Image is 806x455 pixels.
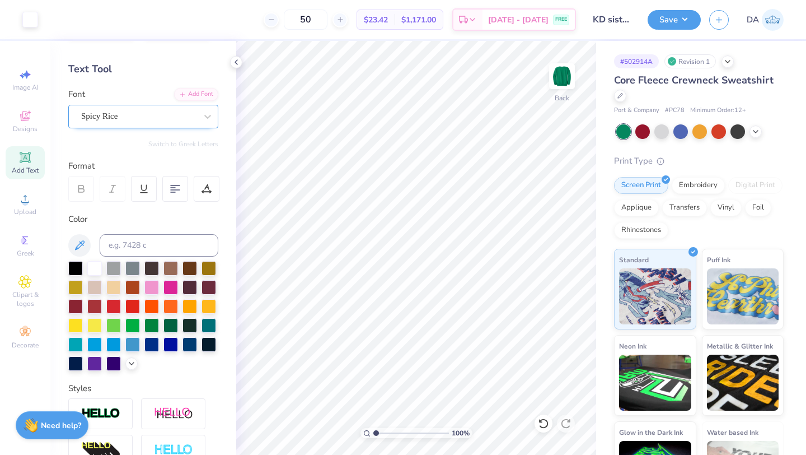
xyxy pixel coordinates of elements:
[762,9,784,31] img: Damarys Aceituno
[707,254,730,266] span: Puff Ink
[614,177,668,194] div: Screen Print
[614,73,774,87] span: Core Fleece Crewneck Sweatshirt
[68,160,219,173] div: Format
[68,62,218,77] div: Text Tool
[100,234,218,257] input: e.g. 7428 c
[728,177,782,194] div: Digital Print
[614,54,659,68] div: # 502914A
[584,8,639,31] input: Untitled Design
[614,155,784,168] div: Print Type
[81,407,120,420] img: Stroke
[13,124,38,133] span: Designs
[68,88,85,101] label: Font
[619,426,683,438] span: Glow in the Dark Ink
[747,9,784,31] a: DA
[665,106,685,115] span: # PC78
[488,14,549,26] span: [DATE] - [DATE]
[17,249,34,258] span: Greek
[648,10,701,30] button: Save
[619,268,691,324] img: Standard
[614,222,668,239] div: Rhinestones
[747,13,759,26] span: DA
[284,10,327,30] input: – –
[662,199,707,216] div: Transfers
[68,213,218,226] div: Color
[690,106,746,115] span: Minimum Order: 12 +
[707,355,779,411] img: Metallic & Glitter Ink
[154,407,193,421] img: Shadow
[619,254,649,266] span: Standard
[619,340,646,352] span: Neon Ink
[452,428,470,438] span: 100 %
[555,93,569,103] div: Back
[41,420,81,431] strong: Need help?
[12,166,39,175] span: Add Text
[707,426,758,438] span: Water based Ink
[148,140,218,148] button: Switch to Greek Letters
[672,177,725,194] div: Embroidery
[710,199,742,216] div: Vinyl
[707,268,779,324] img: Puff Ink
[555,16,567,24] span: FREE
[551,65,573,87] img: Back
[401,14,436,26] span: $1,171.00
[664,54,716,68] div: Revision 1
[6,290,45,308] span: Clipart & logos
[614,106,659,115] span: Port & Company
[619,355,691,411] img: Neon Ink
[364,14,388,26] span: $23.42
[745,199,771,216] div: Foil
[174,88,218,101] div: Add Font
[614,199,659,216] div: Applique
[12,341,39,350] span: Decorate
[68,382,218,395] div: Styles
[12,83,39,92] span: Image AI
[14,207,36,216] span: Upload
[707,340,773,352] span: Metallic & Glitter Ink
